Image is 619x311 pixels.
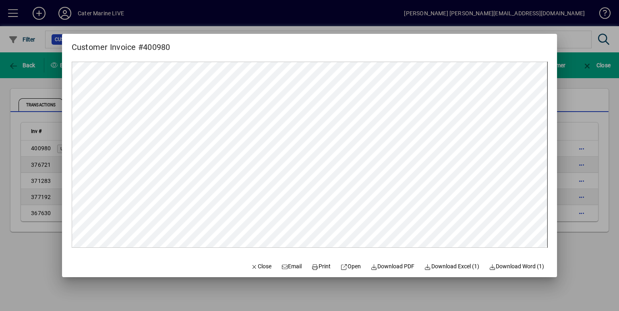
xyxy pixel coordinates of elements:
h2: Customer Invoice #400980 [62,34,180,54]
span: Download PDF [371,262,415,271]
span: Close [250,262,271,271]
button: Download Excel (1) [421,259,482,274]
span: Download Excel (1) [424,262,479,271]
span: Download Word (1) [489,262,544,271]
span: Email [281,262,302,271]
button: Close [247,259,275,274]
button: Email [278,259,305,274]
a: Open [337,259,364,274]
a: Download PDF [367,259,418,274]
button: Download Word (1) [486,259,548,274]
button: Print [308,259,334,274]
span: Print [312,262,331,271]
span: Open [340,262,361,271]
